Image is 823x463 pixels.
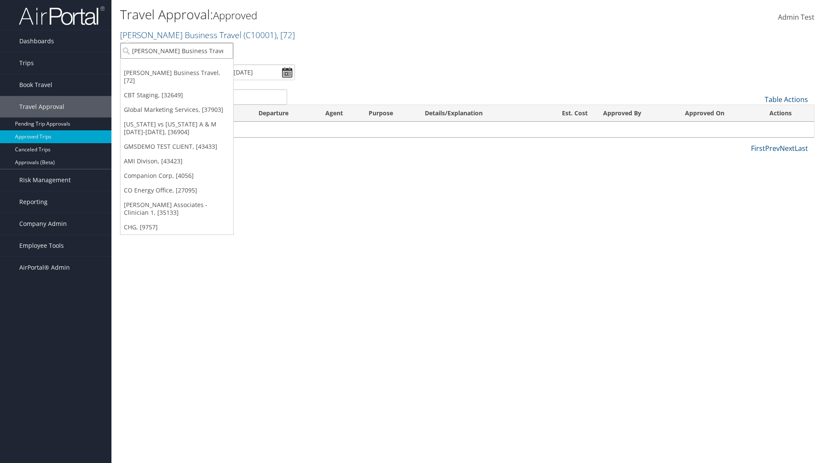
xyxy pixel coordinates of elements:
span: ( C10001 ) [243,29,276,41]
td: No data available in table [120,122,814,137]
a: Next [780,144,795,153]
p: Filter: [120,45,583,56]
span: Admin Test [778,12,814,22]
small: Approved [213,8,257,22]
span: Trips [19,52,34,74]
th: Approved By: activate to sort column ascending [595,105,678,122]
span: Dashboards [19,30,54,52]
th: Details/Explanation [417,105,537,122]
th: Agent [318,105,361,122]
th: Actions [762,105,814,122]
span: , [ 72 ] [276,29,295,41]
a: Global Marketing Services, [37903] [120,102,233,117]
span: Reporting [19,191,48,213]
a: Admin Test [778,4,814,31]
th: Approved On: activate to sort column ascending [677,105,762,122]
a: CHG, [9757] [120,220,233,235]
input: Search Accounts [120,43,233,59]
img: airportal-logo.png [19,6,105,26]
span: Book Travel [19,74,52,96]
th: Est. Cost: activate to sort column ascending [537,105,595,122]
a: [US_STATE] vs [US_STATE] A & M [DATE]-[DATE], [36904] [120,117,233,139]
a: GMSDEMO TEST CLIENT, [43433] [120,139,233,154]
h1: Travel Approval: [120,6,583,24]
a: CBT Staging, [32649] [120,88,233,102]
input: [DATE] - [DATE] [205,64,295,80]
th: Departure: activate to sort column ascending [251,105,318,122]
a: AMI Divison, [43423] [120,154,233,168]
a: CO Energy Office, [27095] [120,183,233,198]
span: Employee Tools [19,235,64,256]
a: Prev [765,144,780,153]
a: Table Actions [765,95,808,104]
a: Last [795,144,808,153]
span: Risk Management [19,169,71,191]
a: Companion Corp, [4056] [120,168,233,183]
a: First [751,144,765,153]
span: AirPortal® Admin [19,257,70,278]
a: [PERSON_NAME] Business Travel [120,29,295,41]
th: Purpose [361,105,417,122]
a: [PERSON_NAME] Business Travel, [72] [120,66,233,88]
span: Travel Approval [19,96,64,117]
span: Company Admin [19,213,67,235]
a: [PERSON_NAME] Associates - Clinician 1, [35133] [120,198,233,220]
